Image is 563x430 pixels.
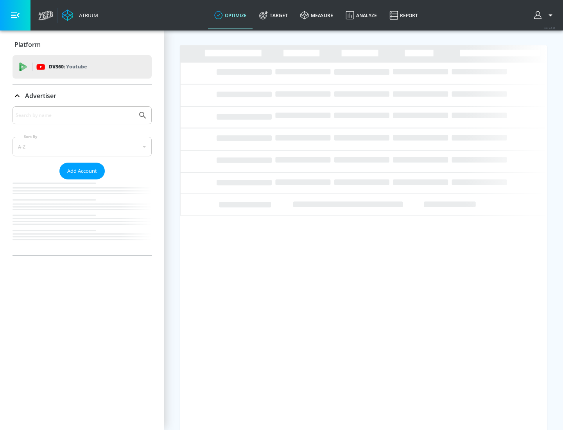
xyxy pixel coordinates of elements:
[13,106,152,255] div: Advertiser
[253,1,294,29] a: Target
[16,110,134,120] input: Search by name
[76,12,98,19] div: Atrium
[339,1,383,29] a: Analyze
[13,85,152,107] div: Advertiser
[62,9,98,21] a: Atrium
[383,1,424,29] a: Report
[59,163,105,179] button: Add Account
[22,134,39,139] label: Sort By
[14,40,41,49] p: Platform
[25,91,56,100] p: Advertiser
[67,167,97,176] span: Add Account
[13,137,152,156] div: A-Z
[13,179,152,255] nav: list of Advertiser
[49,63,87,71] p: DV360:
[13,34,152,56] div: Platform
[66,63,87,71] p: Youtube
[13,55,152,79] div: DV360: Youtube
[544,26,555,30] span: v 4.24.0
[294,1,339,29] a: measure
[208,1,253,29] a: optimize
